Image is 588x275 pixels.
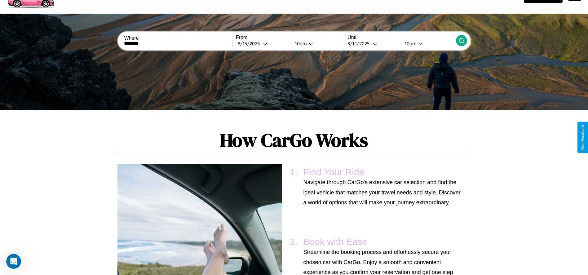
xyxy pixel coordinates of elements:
div: 10am [402,41,418,47]
button: 10am [290,40,344,47]
h1: How CarGo Works [117,127,470,153]
label: From [236,35,344,40]
div: Give Feedback [581,125,585,150]
div: 8 / 14 / 2025 [347,41,373,47]
div: 8 / 13 / 2025 [238,41,263,47]
div: 10am [292,41,308,47]
button: 8/13/2025 [236,40,290,47]
label: Until [347,35,456,40]
label: Where [124,35,232,41]
button: 10am [400,40,456,47]
li: Find Your Ride [300,164,464,211]
iframe: Intercom live chat [6,254,21,269]
p: Navigate through CarGo's extensive car selection and find the ideal vehicle that matches your tra... [303,177,461,207]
